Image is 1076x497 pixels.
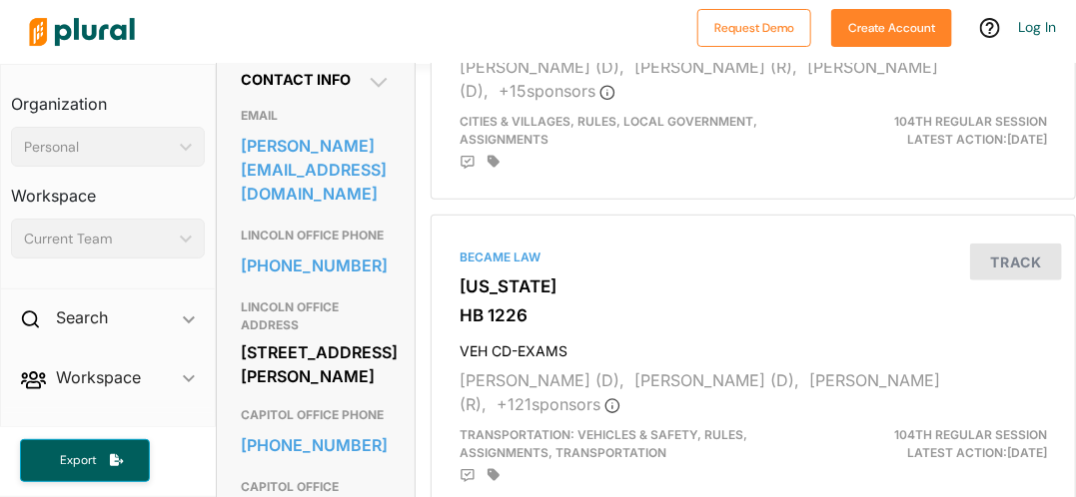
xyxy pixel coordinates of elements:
[460,427,747,460] span: Transportation: Vehicles & Safety, Rules, Assignments, Transportation
[241,104,391,128] h3: EMAIL
[831,9,952,47] button: Create Account
[856,426,1062,462] div: Latest Action: [DATE]
[497,394,620,414] span: + 121 sponsor s
[634,370,799,390] span: [PERSON_NAME] (D),
[894,114,1047,129] span: 104th Regular Session
[697,9,811,47] button: Request Demo
[460,114,757,147] span: Cities & Villages, Rules, Local Government, Assignments
[241,131,391,209] a: [PERSON_NAME][EMAIL_ADDRESS][DOMAIN_NAME]
[460,57,624,77] span: [PERSON_NAME] (D),
[56,306,108,328] h2: Search
[24,137,172,158] div: Personal
[831,16,952,37] a: Create Account
[856,113,1062,149] div: Latest Action: [DATE]
[241,224,391,248] h3: LINCOLN OFFICE PHONE
[460,276,1047,296] h3: [US_STATE]
[488,155,500,169] div: Add tags
[460,468,476,484] div: Add Position Statement
[11,75,205,119] h3: Organization
[970,244,1062,280] button: Track
[24,229,172,249] div: Current Team
[241,337,391,391] div: [STREET_ADDRESS][PERSON_NAME]
[241,250,391,280] a: [PHONE_NUMBER]
[241,403,391,427] h3: CAPITOL OFFICE PHONE
[241,430,391,460] a: [PHONE_NUMBER]
[499,81,615,101] span: + 15 sponsor s
[20,439,150,482] button: Export
[488,468,500,482] div: Add tags
[241,295,391,337] h3: LINCOLN OFFICE ADDRESS
[460,370,624,390] span: [PERSON_NAME] (D),
[697,16,811,37] a: Request Demo
[634,57,797,77] span: [PERSON_NAME] (R),
[460,248,1047,266] div: Became Law
[1018,18,1056,36] a: Log In
[46,452,110,469] span: Export
[460,370,940,414] span: [PERSON_NAME] (R),
[11,167,205,211] h3: Workspace
[460,155,476,171] div: Add Position Statement
[460,305,1047,325] h3: HB 1226
[241,71,351,88] span: Contact Info
[894,427,1047,442] span: 104th Regular Session
[460,333,1047,360] h4: VEH CD-EXAMS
